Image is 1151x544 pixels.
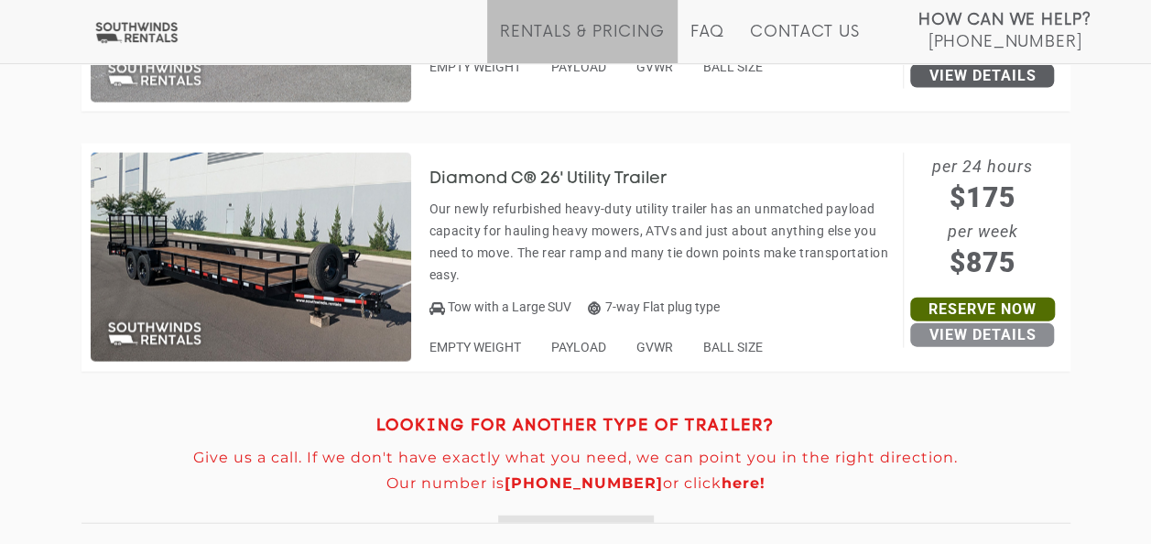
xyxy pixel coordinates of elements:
a: [PHONE_NUMBER] [505,474,663,492]
a: FAQ [690,23,725,63]
span: PAYLOAD [551,340,606,354]
span: GVWR [636,340,673,354]
span: [PHONE_NUMBER] [928,33,1081,51]
span: EMPTY WEIGHT [429,340,521,354]
a: Diamond C® 26' Utility Trailer [429,170,695,185]
a: here! [722,474,766,492]
a: View Details [910,64,1054,88]
span: EMPTY WEIGHT [429,60,521,74]
span: Tow with a Large SUV [448,299,571,314]
a: Reserve Now [910,298,1055,321]
span: GVWR [636,60,673,74]
a: View Details [910,323,1054,347]
p: Give us a call. If we don't have exactly what you need, we can point you in the right direction. [81,450,1070,466]
p: Our number is or click [81,475,1070,492]
span: PAYLOAD [551,60,606,74]
span: $875 [904,242,1061,283]
img: SW066 - Diamond C 26' Utility Trailer [91,153,411,362]
span: $175 [904,177,1061,218]
span: BALL SIZE [703,340,763,354]
span: BALL SIZE [703,60,763,74]
h3: Diamond C® 26' Utility Trailer [429,170,695,189]
img: Southwinds Rentals Logo [92,21,181,44]
strong: LOOKING FOR ANOTHER TYPE OF TRAILER? [376,419,775,434]
strong: How Can We Help? [918,11,1091,29]
a: Rentals & Pricing [500,23,664,63]
p: Our newly refurbished heavy-duty utility trailer has an unmatched payload capacity for hauling he... [429,198,895,286]
span: 7-way Flat plug type [588,299,720,314]
span: per 24 hours per week [904,153,1061,283]
a: Contact Us [750,23,859,63]
a: How Can We Help? [PHONE_NUMBER] [918,9,1091,49]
